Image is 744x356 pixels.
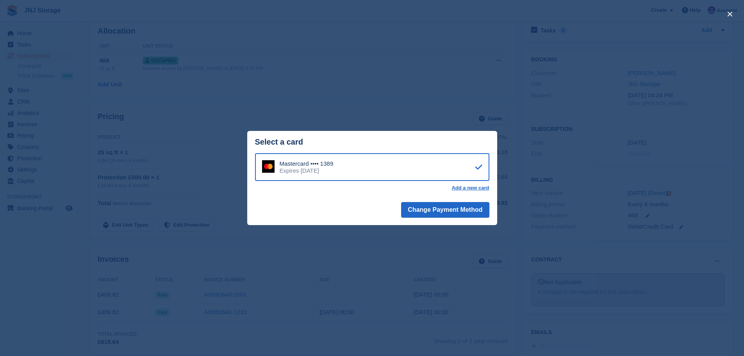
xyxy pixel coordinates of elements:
[401,202,489,218] button: Change Payment Method
[255,138,489,147] div: Select a card
[724,8,736,20] button: close
[280,160,334,167] div: Mastercard •••• 1389
[451,185,489,191] a: Add a new card
[280,167,334,174] div: Expires [DATE]
[262,160,275,173] img: Mastercard Logo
